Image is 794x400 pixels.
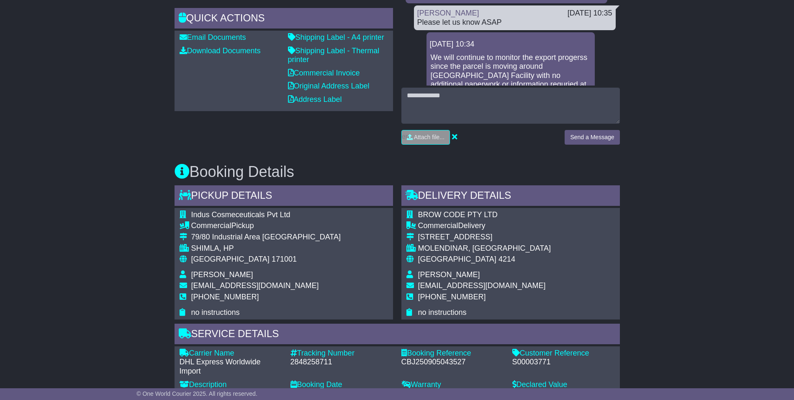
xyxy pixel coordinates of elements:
[180,349,282,358] div: Carrier Name
[175,8,393,31] div: Quick Actions
[418,255,496,263] span: [GEOGRAPHIC_DATA]
[180,33,246,42] a: Email Documents
[272,255,297,263] span: 171001
[180,358,282,376] div: DHL Express Worldwide Import
[290,349,393,358] div: Tracking Number
[430,40,591,49] div: [DATE] 10:34
[191,221,341,231] div: Pickup
[288,33,384,42] a: Shipping Label - A4 printer
[180,47,261,55] a: Download Documents
[191,244,341,253] div: SHIMLA, HP
[191,210,290,219] span: Indus Cosmeceuticals Pvt Ltd
[401,358,504,367] div: CBJ250905043527
[512,358,615,367] div: S00003771
[175,324,620,346] div: Service Details
[418,233,551,242] div: [STREET_ADDRESS]
[418,270,480,279] span: [PERSON_NAME]
[288,47,380,64] a: Shipping Label - Thermal printer
[290,380,393,390] div: Booking Date
[180,380,282,390] div: Description
[418,281,546,290] span: [EMAIL_ADDRESS][DOMAIN_NAME]
[431,53,591,99] p: We will continue to monitor the export progerss since the parcel is moving around [GEOGRAPHIC_DAT...
[512,380,615,390] div: Declared Value
[418,221,551,231] div: Delivery
[175,164,620,180] h3: Booking Details
[191,281,319,290] span: [EMAIL_ADDRESS][DOMAIN_NAME]
[401,380,504,390] div: Warranty
[290,358,393,367] div: 2848258711
[418,308,467,317] span: no instructions
[418,293,486,301] span: [PHONE_NUMBER]
[191,270,253,279] span: [PERSON_NAME]
[191,221,231,230] span: Commercial
[136,390,257,397] span: © One World Courier 2025. All rights reserved.
[417,18,612,27] div: Please let us know ASAP
[191,293,259,301] span: [PHONE_NUMBER]
[288,82,370,90] a: Original Address Label
[418,244,551,253] div: MOLENDINAR, [GEOGRAPHIC_DATA]
[498,255,515,263] span: 4214
[191,233,341,242] div: 79/80 Industrial Area [GEOGRAPHIC_DATA]
[417,9,479,17] a: [PERSON_NAME]
[191,308,240,317] span: no instructions
[175,185,393,208] div: Pickup Details
[401,185,620,208] div: Delivery Details
[191,255,270,263] span: [GEOGRAPHIC_DATA]
[288,69,360,77] a: Commercial Invoice
[512,349,615,358] div: Customer Reference
[288,95,342,104] a: Address Label
[401,349,504,358] div: Booking Reference
[418,210,498,219] span: BROW CODE PTY LTD
[568,9,612,18] div: [DATE] 10:35
[565,130,619,145] button: Send a Message
[418,221,458,230] span: Commercial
